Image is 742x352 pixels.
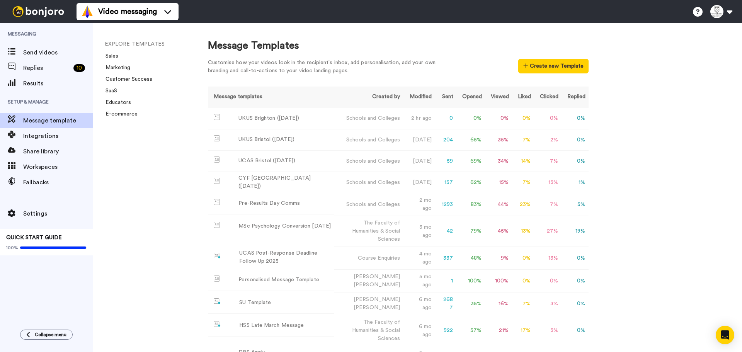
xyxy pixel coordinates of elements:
td: 1293 [435,193,456,216]
th: Created by [334,87,403,108]
span: Colleges [378,137,400,143]
img: Message-temps.svg [214,178,220,184]
td: 3 % [534,292,562,315]
span: Send videos [23,48,93,57]
button: Create new Template [518,59,588,73]
td: 0 % [512,270,534,292]
td: 5 % [562,193,589,216]
td: Schools and [334,129,403,151]
td: 44 % [485,193,512,216]
td: 157 [435,172,456,193]
td: 13 % [534,172,562,193]
a: Educators [101,100,131,105]
div: HSS Late March Message [239,321,304,330]
img: Message-temps.svg [214,222,220,228]
span: Collapse menu [35,332,66,338]
img: nextgen-template.svg [214,253,221,259]
img: Message-temps.svg [214,275,220,282]
td: 7 % [534,193,562,216]
td: 16 % [485,292,512,315]
td: 6 mo ago [403,315,435,346]
td: 34 % [485,151,512,172]
div: MSc Psychology Conversion [DATE] [238,222,331,230]
td: Schools and [334,151,403,172]
span: [PERSON_NAME] [354,282,400,287]
span: Colleges [378,158,400,164]
div: Pre-Results Day Comms [238,199,300,207]
td: 65 % [456,129,485,151]
a: Marketing [101,65,130,70]
td: 21 % [485,315,512,346]
img: bj-logo-header-white.svg [9,6,67,17]
img: Message-temps.svg [214,199,220,205]
td: Course [334,247,403,270]
td: 0 % [512,247,534,270]
td: 0 % [456,108,485,129]
td: 100 % [456,270,485,292]
span: Humanities & Social Sciences [352,228,400,242]
td: 204 [435,129,456,151]
span: Share library [23,147,93,156]
td: 13 % [534,247,562,270]
td: 14 % [512,151,534,172]
td: 35 % [485,129,512,151]
span: Humanities & Social Sciences [352,328,400,341]
td: 7 % [534,151,562,172]
td: The Faculty of [334,216,403,247]
span: Message template [23,116,93,125]
span: Enquiries [378,255,400,261]
span: Workspaces [23,162,93,172]
td: 0 % [562,129,589,151]
td: 35 % [456,292,485,315]
div: UKUS Bristol ([DATE]) [238,136,294,144]
td: 5 mo ago [403,270,435,292]
td: The Faculty of [334,315,403,346]
div: UCAS Post-Response Deadline Follow Up 2025 [239,249,331,265]
li: EXPLORE TEMPLATES [105,40,209,48]
button: Collapse menu [20,330,73,340]
div: Customise how your videos look in the recipient's inbox, add personalisation, add your own brandi... [208,59,448,75]
td: 42 [435,216,456,247]
td: 62 % [456,172,485,193]
td: Schools and [334,172,403,193]
td: 7 % [512,129,534,151]
div: 10 [73,64,85,72]
img: Message-temps.svg [214,135,220,141]
td: 2 mo ago [403,193,435,216]
td: [DATE] [403,151,435,172]
span: Integrations [23,131,93,141]
td: 0 % [562,270,589,292]
td: 15 % [485,172,512,193]
span: Colleges [378,202,400,207]
span: Replies [23,63,70,73]
th: Viewed [485,87,512,108]
td: 83 % [456,193,485,216]
td: 2687 [435,292,456,315]
td: 0 % [485,108,512,129]
td: 1 [435,270,456,292]
td: [PERSON_NAME] [334,270,403,292]
td: 0 % [562,151,589,172]
td: 59 [435,151,456,172]
td: 337 [435,247,456,270]
th: Message templates [208,87,334,108]
td: 48 % [456,247,485,270]
td: 2 % [534,129,562,151]
th: Sent [435,87,456,108]
span: Settings [23,209,93,218]
div: Open Intercom Messenger [716,326,734,344]
img: vm-color.svg [81,5,94,18]
td: 0 % [562,292,589,315]
div: Message Templates [208,39,589,53]
td: 0 % [512,108,534,129]
div: UKUS Brighton ([DATE]) [238,114,299,122]
td: 6 mo ago [403,292,435,315]
td: [DATE] [403,129,435,151]
a: SaaS [101,88,117,94]
td: 7 % [512,172,534,193]
span: Video messaging [98,6,157,17]
td: 7 % [512,292,534,315]
td: Schools and [334,108,403,129]
span: Colleges [378,116,400,121]
div: SU Template [239,299,271,307]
